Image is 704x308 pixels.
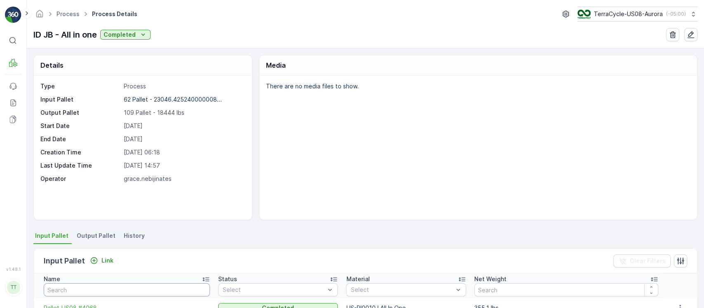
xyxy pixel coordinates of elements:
p: Output Pallet [40,109,120,117]
p: [DATE] [124,122,244,130]
p: [DATE] 14:57 [124,161,244,170]
p: Process [124,82,244,90]
input: Search [44,283,210,296]
p: Status [218,275,237,283]
p: Input Pallet [40,95,120,104]
p: There are no media files to show. [266,82,688,90]
a: Process [57,10,80,17]
span: Output Pallet [77,232,115,240]
img: logo [5,7,21,23]
p: End Date [40,135,120,143]
p: Clear Filters [630,257,666,265]
button: Completed [100,30,151,40]
p: Select [351,286,453,294]
button: TT [5,273,21,301]
button: Clear Filters [613,254,671,268]
p: Select [223,286,325,294]
button: TerraCycle-US08-Aurora(-05:00) [577,7,697,21]
input: Search [474,283,659,296]
img: image_ci7OI47.png [577,9,591,19]
p: Link [101,256,113,265]
p: Start Date [40,122,120,130]
p: Net Weight [474,275,506,283]
p: Material [346,275,370,283]
span: Process Details [90,10,139,18]
p: 109 Pallet - 18444 lbs [124,109,244,117]
p: Media [266,60,286,70]
p: ( -05:00 ) [666,11,686,17]
p: Creation Time [40,148,120,156]
p: Name [44,275,60,283]
p: ID JB - All in one [33,28,97,41]
div: TT [7,281,20,294]
p: Input Pallet [44,255,85,267]
span: Input Pallet [35,232,68,240]
p: Operator [40,175,120,183]
p: Type [40,82,120,90]
p: 62 Pallet - 23046.425240000008... [124,96,222,103]
span: History [124,232,145,240]
p: [DATE] [124,135,244,143]
a: Homepage [35,12,44,19]
button: Link [87,256,117,265]
p: TerraCycle-US08-Aurora [594,10,663,18]
p: grace.nebijinates [124,175,244,183]
p: Last Update Time [40,161,120,170]
span: v 1.48.1 [5,267,21,272]
p: [DATE] 06:18 [124,148,244,156]
p: Completed [104,31,136,39]
p: Details [40,60,64,70]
